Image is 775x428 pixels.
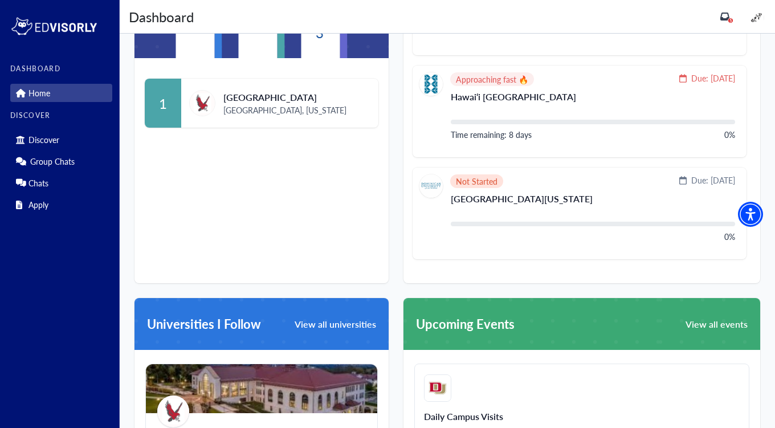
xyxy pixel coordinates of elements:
[424,374,451,402] img: logo
[10,195,112,214] div: Apply
[738,202,763,227] div: Accessibility Menu
[451,129,532,141] div: Time remaining: 8 days
[223,104,346,116] span: [GEOGRAPHIC_DATA], [US_STATE]
[295,320,376,329] span: View all universities
[10,174,112,192] div: Chats
[419,72,443,96] img: Hawai‘i Pacific University
[10,112,112,120] label: DISCOVER
[10,84,112,102] div: Home
[10,152,112,170] div: Group Chats
[10,131,112,149] div: Discover
[419,174,443,198] img: Dominican University of California
[28,178,48,188] p: Chats
[28,200,48,210] p: Apply
[724,231,735,243] div: 0%
[729,18,732,23] span: 5
[691,174,735,186] span: Due: [DATE]
[189,90,215,116] img: item-logo
[147,315,261,333] span: Universities I Follow
[28,135,59,145] p: Discover
[691,72,735,84] span: Due: [DATE]
[724,129,735,141] div: 0%
[720,12,729,21] a: 5
[456,76,528,83] span: Approaching fast 🔥
[451,92,735,111] p: Hawai‘i [GEOGRAPHIC_DATA]
[456,178,497,185] span: Not Started
[686,320,748,329] span: View all events
[30,157,75,166] p: Group Chats
[10,15,98,38] img: logo
[159,93,167,113] span: 1
[157,396,189,427] img: avatar
[424,410,740,423] p: Daily Campus Visits
[223,91,346,104] span: [GEOGRAPHIC_DATA]
[146,364,377,413] img: Aerial view of a large building with a red roof and two towers, surrounded by landscaped grounds ...
[749,10,764,25] img: image
[28,88,50,98] p: Home
[451,194,735,213] p: [GEOGRAPHIC_DATA][US_STATE]
[416,315,515,333] span: Upcoming Events
[129,6,194,27] div: Dashboard
[10,65,112,73] label: DASHBOARD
